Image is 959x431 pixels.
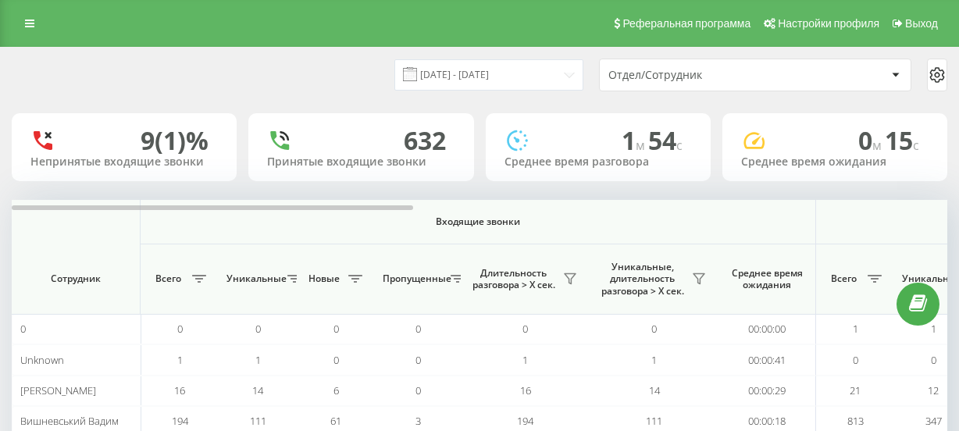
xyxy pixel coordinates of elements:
span: c [913,137,919,154]
span: 3 [415,414,421,428]
span: 0 [333,353,339,367]
span: 0 [651,322,657,336]
span: Выход [905,17,938,30]
span: Длительность разговора > Х сек. [469,267,558,291]
span: 1 [522,353,528,367]
span: 0 [177,322,183,336]
span: Уникальные [226,272,283,285]
span: 14 [252,383,263,397]
td: 00:00:00 [718,314,816,344]
span: Всего [148,272,187,285]
span: 15 [885,123,919,157]
span: 1 [853,322,858,336]
span: м [872,137,885,154]
span: 1 [177,353,183,367]
span: Среднее время ожидания [730,267,804,291]
span: Уникальные [902,272,958,285]
div: 9 (1)% [141,126,209,155]
span: 0 [522,322,528,336]
span: Сотрудник [25,272,127,285]
span: Вишневський Вадим [20,414,119,428]
span: 0 [415,353,421,367]
td: 00:00:29 [718,376,816,406]
span: 111 [250,414,266,428]
span: 1 [931,322,936,336]
span: 16 [174,383,185,397]
span: Настройки профиля [778,17,879,30]
span: 0 [333,322,339,336]
span: 0 [20,322,26,336]
span: Пропущенные [383,272,446,285]
span: Всего [824,272,863,285]
span: 0 [858,123,885,157]
span: 6 [333,383,339,397]
div: Отдел/Сотрудник [608,69,795,82]
span: 1 [255,353,261,367]
span: 1 [622,123,648,157]
span: Уникальные, длительность разговора > Х сек. [597,261,687,297]
span: 0 [415,383,421,397]
span: Входящие звонки [181,215,775,228]
span: 194 [517,414,533,428]
span: [PERSON_NAME] [20,383,96,397]
span: 813 [847,414,864,428]
span: 0 [255,322,261,336]
span: 347 [925,414,942,428]
span: 0 [931,353,936,367]
div: Среднее время ожидания [741,155,929,169]
span: 194 [172,414,188,428]
div: Принятые входящие звонки [267,155,455,169]
div: 632 [404,126,446,155]
span: 14 [649,383,660,397]
span: 1 [651,353,657,367]
span: 12 [928,383,939,397]
span: Реферальная программа [622,17,750,30]
span: Новые [305,272,344,285]
div: Непринятые входящие звонки [30,155,218,169]
span: 21 [850,383,861,397]
span: 54 [648,123,683,157]
span: 16 [520,383,531,397]
div: Среднее время разговора [504,155,692,169]
span: 0 [415,322,421,336]
td: 00:00:41 [718,344,816,375]
span: 61 [330,414,341,428]
span: м [636,137,648,154]
span: Unknown [20,353,64,367]
span: c [676,137,683,154]
span: 111 [646,414,662,428]
span: 0 [853,353,858,367]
